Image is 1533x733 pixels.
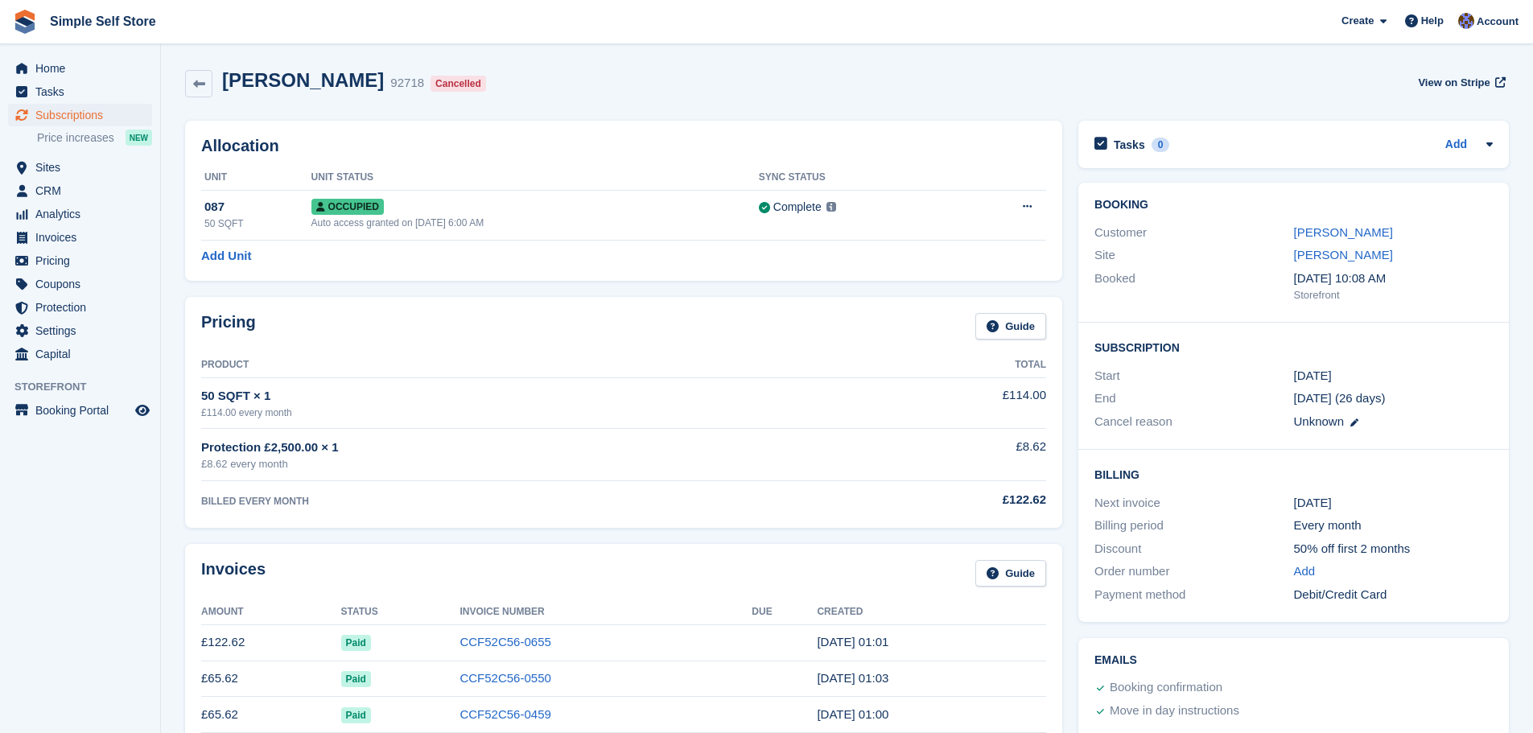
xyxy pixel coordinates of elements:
div: Site [1094,246,1293,265]
th: Invoice Number [459,599,752,625]
span: Home [35,57,132,80]
div: Move in day instructions [1110,702,1239,721]
a: CCF52C56-0550 [459,671,550,685]
a: [PERSON_NAME] [1294,225,1393,239]
span: Help [1421,13,1444,29]
span: Storefront [14,379,160,395]
a: View on Stripe [1411,69,1509,96]
th: Product [201,352,843,378]
div: Cancel reason [1094,413,1293,431]
td: £122.62 [201,624,341,661]
a: menu [8,156,152,179]
div: NEW [126,130,152,146]
span: Account [1477,14,1519,30]
div: Debit/Credit Card [1294,586,1493,604]
span: Sites [35,156,132,179]
a: CCF52C56-0459 [459,707,550,721]
span: Tasks [35,80,132,103]
div: BILLED EVERY MONTH [201,494,843,509]
h2: Subscription [1094,339,1493,355]
time: 2025-06-29 00:00:50 UTC [817,707,888,721]
div: Order number [1094,562,1293,581]
div: 92718 [390,74,424,93]
td: £114.00 [843,377,1046,428]
th: Amount [201,599,341,625]
a: Add [1445,136,1467,154]
a: menu [8,57,152,80]
span: Analytics [35,203,132,225]
div: 0 [1152,138,1170,152]
div: Customer [1094,224,1293,242]
div: Protection £2,500.00 × 1 [201,439,843,457]
a: Price increases NEW [37,129,152,146]
a: Add Unit [201,247,251,266]
td: £8.62 [843,429,1046,481]
div: Next invoice [1094,494,1293,513]
div: £114.00 every month [201,406,843,420]
span: Booking Portal [35,399,132,422]
td: £65.62 [201,697,341,733]
h2: Billing [1094,466,1493,482]
a: [PERSON_NAME] [1294,248,1393,261]
a: Simple Self Store [43,8,163,35]
time: 2025-06-29 00:00:00 UTC [1294,367,1332,385]
time: 2025-08-29 00:01:12 UTC [817,635,888,649]
div: Complete [773,199,822,216]
a: menu [8,104,152,126]
div: Billing period [1094,517,1293,535]
a: menu [8,343,152,365]
a: menu [8,399,152,422]
span: Pricing [35,249,132,272]
a: menu [8,203,152,225]
th: Sync Status [759,165,959,191]
th: Created [817,599,1046,625]
span: Coupons [35,273,132,295]
span: Occupied [311,199,384,215]
div: Cancelled [431,76,486,92]
a: menu [8,249,152,272]
div: 50 SQFT [204,216,311,231]
h2: [PERSON_NAME] [222,69,384,91]
a: menu [8,226,152,249]
span: Unknown [1294,414,1345,428]
div: [DATE] [1294,494,1493,513]
span: Protection [35,296,132,319]
td: £65.62 [201,661,341,697]
div: Booked [1094,270,1293,303]
div: Auto access granted on [DATE] 6:00 AM [311,216,759,230]
img: Sharon Hughes [1458,13,1474,29]
div: Every month [1294,517,1493,535]
img: icon-info-grey-7440780725fd019a000dd9b08b2336e03edf1995a4989e88bcd33f0948082b44.svg [826,202,836,212]
div: Discount [1094,540,1293,558]
span: Price increases [37,130,114,146]
h2: Pricing [201,313,256,340]
a: CCF52C56-0655 [459,635,550,649]
a: menu [8,273,152,295]
span: Paid [341,635,371,651]
a: Guide [975,560,1046,587]
h2: Booking [1094,199,1493,212]
div: [DATE] 10:08 AM [1294,270,1493,288]
a: Guide [975,313,1046,340]
a: menu [8,296,152,319]
div: Storefront [1294,287,1493,303]
div: Start [1094,367,1293,385]
th: Unit Status [311,165,759,191]
span: [DATE] (26 days) [1294,391,1386,405]
span: Invoices [35,226,132,249]
a: menu [8,319,152,342]
th: Due [752,599,817,625]
div: Booking confirmation [1110,678,1222,698]
th: Total [843,352,1046,378]
div: 50% off first 2 months [1294,540,1493,558]
h2: Allocation [201,137,1046,155]
th: Unit [201,165,311,191]
h2: Emails [1094,654,1493,667]
span: Settings [35,319,132,342]
span: CRM [35,179,132,202]
time: 2025-07-29 00:03:04 UTC [817,671,888,685]
span: Paid [341,707,371,723]
div: 50 SQFT × 1 [201,387,843,406]
span: Subscriptions [35,104,132,126]
a: Add [1294,562,1316,581]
